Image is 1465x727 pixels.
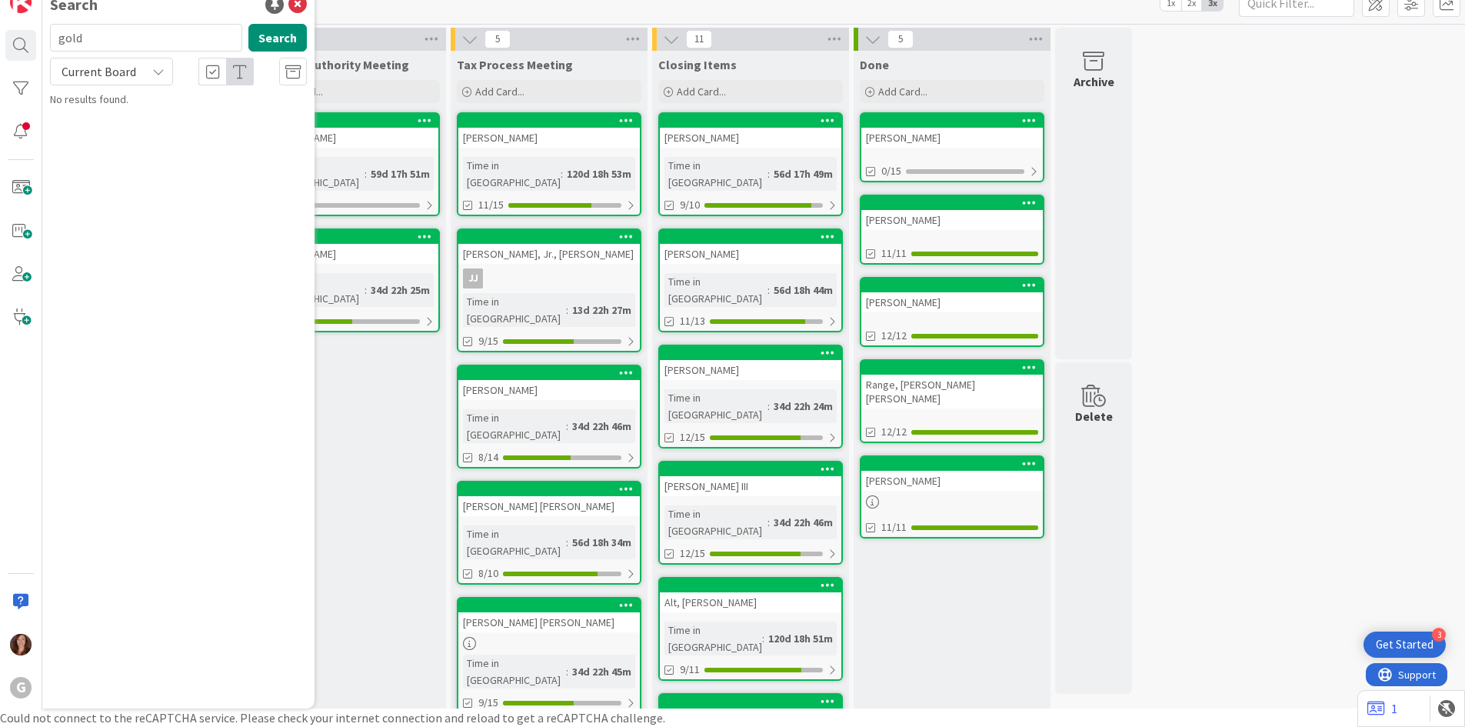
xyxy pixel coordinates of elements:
[365,165,367,182] span: :
[457,57,573,72] span: Tax Process Meeting
[568,663,635,680] div: 34d 22h 45m
[660,476,841,496] div: [PERSON_NAME] III
[458,482,640,516] div: [PERSON_NAME] [PERSON_NAME]
[257,114,438,148] div: [PERSON_NAME]
[566,534,568,551] span: :
[50,24,242,52] input: Search for title...
[764,630,837,647] div: 120d 18h 51m
[10,677,32,699] div: G
[62,64,136,79] span: Current Board
[664,273,767,307] div: Time in [GEOGRAPHIC_DATA]
[861,210,1043,230] div: [PERSON_NAME]
[861,278,1043,312] div: [PERSON_NAME]
[10,634,32,655] img: CA
[463,268,483,288] div: JJ
[680,197,700,213] span: 9/10
[458,599,640,632] div: [PERSON_NAME] [PERSON_NAME]
[664,389,767,423] div: Time in [GEOGRAPHIC_DATA]
[860,57,889,72] span: Done
[458,366,640,400] div: [PERSON_NAME]
[881,519,907,535] span: 11/11
[458,244,640,264] div: [PERSON_NAME], Jr., [PERSON_NAME]
[861,471,1043,491] div: [PERSON_NAME]
[478,695,498,711] span: 9/15
[770,282,837,298] div: 56d 18h 44m
[767,514,770,531] span: :
[861,292,1043,312] div: [PERSON_NAME]
[660,230,841,264] div: [PERSON_NAME]
[457,481,641,585] a: [PERSON_NAME] [PERSON_NAME]Time in [GEOGRAPHIC_DATA]:56d 18h 34m8/10
[860,195,1044,265] a: [PERSON_NAME]11/11
[463,409,566,443] div: Time in [GEOGRAPHIC_DATA]
[658,577,843,681] a: Alt, [PERSON_NAME]Time in [GEOGRAPHIC_DATA]:120d 18h 51m9/11
[887,30,914,48] span: 5
[457,228,641,352] a: [PERSON_NAME], Jr., [PERSON_NAME]JJTime in [GEOGRAPHIC_DATA]:13d 22h 27m9/15
[860,455,1044,539] a: [PERSON_NAME]11/11
[568,302,635,318] div: 13d 22h 27m
[478,449,498,465] span: 8/14
[365,282,367,298] span: :
[1074,72,1114,91] div: Archive
[257,128,438,148] div: [PERSON_NAME]
[881,245,907,262] span: 11/11
[660,592,841,612] div: Alt, [PERSON_NAME]
[458,612,640,632] div: [PERSON_NAME] [PERSON_NAME]
[50,92,307,108] div: No results found.
[860,277,1044,347] a: [PERSON_NAME]12/12
[367,165,434,182] div: 59d 17h 51m
[680,662,700,678] span: 9/11
[664,622,762,655] div: Time in [GEOGRAPHIC_DATA]
[257,244,438,264] div: [PERSON_NAME]
[686,30,712,48] span: 11
[861,361,1043,409] div: Range, [PERSON_NAME] [PERSON_NAME]
[478,197,504,213] span: 11/15
[566,418,568,435] span: :
[568,534,635,551] div: 56d 18h 34m
[248,24,307,52] button: Search
[484,30,511,48] span: 5
[1363,632,1446,658] div: Open Get Started checklist, remaining modules: 3
[658,112,843,216] a: [PERSON_NAME]Time in [GEOGRAPHIC_DATA]:56d 17h 49m9/10
[255,57,409,72] span: Fiduciary Authority Meeting
[660,128,841,148] div: [PERSON_NAME]
[861,457,1043,491] div: [PERSON_NAME]
[680,545,705,562] span: 12/15
[478,565,498,582] span: 8/10
[457,365,641,469] a: [PERSON_NAME]Time in [GEOGRAPHIC_DATA]:34d 22h 46m8/14
[658,345,843,449] a: [PERSON_NAME]Time in [GEOGRAPHIC_DATA]:34d 22h 24m12/15
[660,579,841,612] div: Alt, [PERSON_NAME]
[257,230,438,264] div: [PERSON_NAME]
[658,461,843,565] a: [PERSON_NAME] IIITime in [GEOGRAPHIC_DATA]:34d 22h 46m12/15
[680,429,705,445] span: 12/15
[664,505,767,539] div: Time in [GEOGRAPHIC_DATA]
[861,375,1043,409] div: Range, [PERSON_NAME] [PERSON_NAME]
[881,424,907,440] span: 12/12
[463,655,566,689] div: Time in [GEOGRAPHIC_DATA]
[770,398,837,415] div: 34d 22h 24m
[677,85,726,98] span: Add Card...
[770,514,837,531] div: 34d 22h 46m
[463,293,566,327] div: Time in [GEOGRAPHIC_DATA]
[881,328,907,344] span: 12/12
[475,85,524,98] span: Add Card...
[457,112,641,216] a: [PERSON_NAME]Time in [GEOGRAPHIC_DATA]:120d 18h 53m11/15
[255,112,440,216] a: [PERSON_NAME]Time in [GEOGRAPHIC_DATA]:59d 17h 51m0/15
[767,282,770,298] span: :
[861,196,1043,230] div: [PERSON_NAME]
[367,282,434,298] div: 34d 22h 25m
[861,114,1043,148] div: [PERSON_NAME]
[563,165,635,182] div: 120d 18h 53m
[458,114,640,148] div: [PERSON_NAME]
[660,346,841,380] div: [PERSON_NAME]
[680,313,705,329] span: 11/13
[878,85,927,98] span: Add Card...
[566,663,568,680] span: :
[1367,699,1397,718] a: 1
[767,165,770,182] span: :
[478,333,498,349] span: 9/15
[458,230,640,264] div: [PERSON_NAME], Jr., [PERSON_NAME]
[660,360,841,380] div: [PERSON_NAME]
[463,525,566,559] div: Time in [GEOGRAPHIC_DATA]
[458,268,640,288] div: JJ
[458,128,640,148] div: [PERSON_NAME]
